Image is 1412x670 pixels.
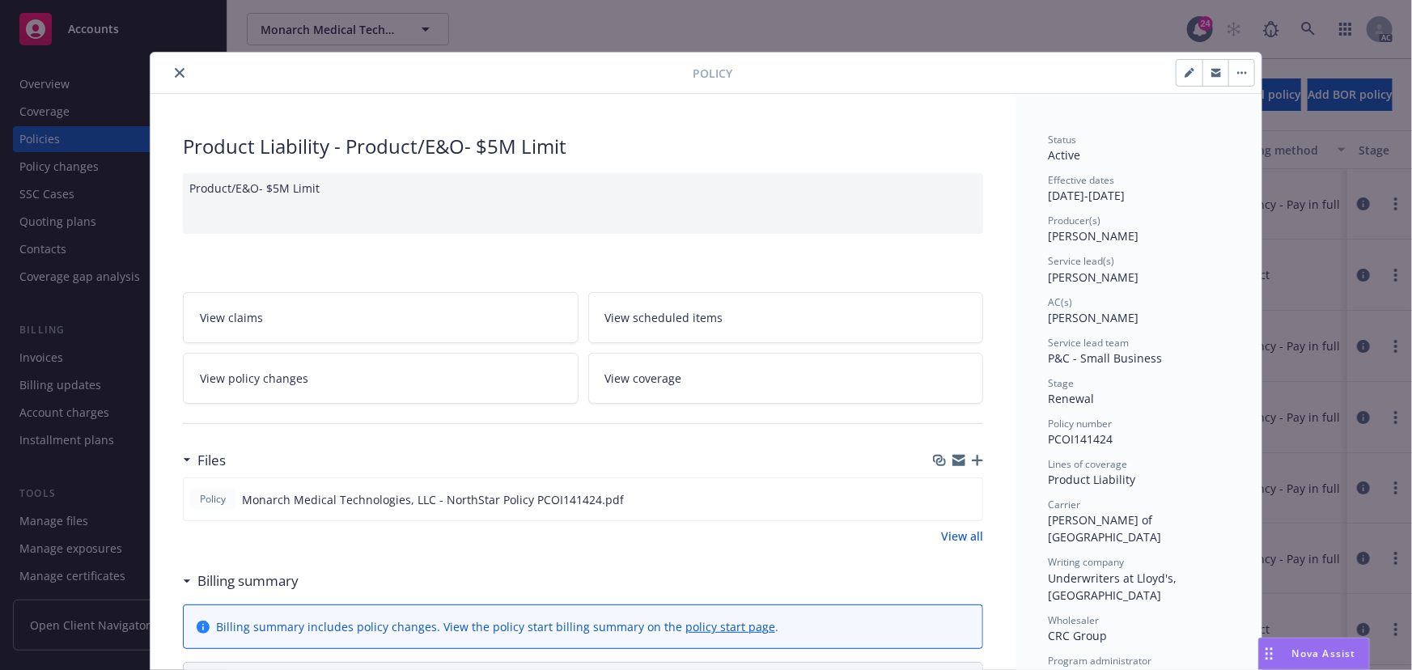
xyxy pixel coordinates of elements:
span: P&C - Small Business [1048,350,1162,366]
span: Nova Assist [1292,647,1356,660]
span: Product Liability [1048,472,1135,487]
span: Service lead(s) [1048,254,1114,268]
div: Files [183,450,226,471]
div: [DATE] - [DATE] [1048,173,1229,204]
span: Carrier [1048,498,1080,511]
button: download file [935,491,948,508]
button: Nova Assist [1258,638,1370,670]
span: View scheduled items [605,309,723,326]
span: Program administrator [1048,654,1151,668]
span: AC(s) [1048,295,1072,309]
h3: Billing summary [197,570,299,592]
span: Service lead team [1048,336,1129,350]
span: Lines of coverage [1048,457,1127,471]
button: preview file [961,491,976,508]
span: Stage [1048,376,1074,390]
a: View policy changes [183,353,579,404]
span: [PERSON_NAME] of [GEOGRAPHIC_DATA] [1048,512,1161,545]
span: Policy [197,492,229,507]
span: View claims [200,309,263,326]
span: Status [1048,133,1076,146]
a: View scheduled items [588,292,984,343]
div: Product/E&O- $5M Limit [183,173,983,234]
span: Monarch Medical Technologies, LLC - NorthStar Policy PCOI141424.pdf [242,491,624,508]
div: Product Liability - Product/E&O- $5M Limit [183,133,983,160]
span: Effective dates [1048,173,1114,187]
a: View coverage [588,353,984,404]
span: PCOI141424 [1048,431,1113,447]
span: CRC Group [1048,628,1107,643]
span: [PERSON_NAME] [1048,228,1139,244]
span: Renewal [1048,391,1094,406]
span: Policy [693,65,732,82]
span: Wholesaler [1048,613,1099,627]
span: Underwriters at Lloyd's, [GEOGRAPHIC_DATA] [1048,570,1180,603]
span: [PERSON_NAME] [1048,310,1139,325]
div: Billing summary includes policy changes. View the policy start billing summary on the . [216,618,778,635]
a: View all [941,528,983,545]
span: [PERSON_NAME] [1048,269,1139,285]
span: Policy number [1048,417,1112,430]
a: View claims [183,292,579,343]
div: Billing summary [183,570,299,592]
span: Producer(s) [1048,214,1100,227]
button: close [170,63,189,83]
a: policy start page [685,619,775,634]
span: Active [1048,147,1080,163]
span: View coverage [605,370,682,387]
span: Writing company [1048,555,1124,569]
div: Drag to move [1259,638,1279,669]
span: View policy changes [200,370,308,387]
h3: Files [197,450,226,471]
